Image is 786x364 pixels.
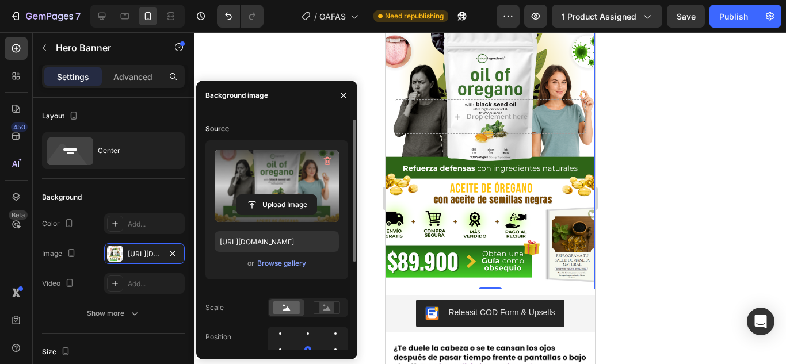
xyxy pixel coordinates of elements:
div: Beta [9,210,28,220]
span: / [314,10,317,22]
p: Advanced [113,71,152,83]
div: Image [42,246,78,262]
div: Open Intercom Messenger [747,308,774,335]
div: Browse gallery [257,258,306,269]
p: Hero Banner [56,41,154,55]
div: Size [42,344,73,360]
div: Show more [87,308,140,319]
div: Video [42,276,77,292]
div: Background [42,192,82,202]
div: Add... [128,219,182,229]
span: GAFAS [319,10,346,22]
div: Undo/Redo [217,5,264,28]
button: 7 [5,5,86,28]
span: Need republishing [385,11,444,21]
iframe: Design area [386,32,595,364]
button: Save [667,5,705,28]
button: Show more [42,303,185,324]
input: https://example.com/image.jpg [215,231,339,252]
button: 1 product assigned [552,5,662,28]
div: Scale [205,302,224,313]
p: 7 [75,9,81,23]
div: Publish [719,10,748,22]
button: Upload Image [236,194,317,215]
div: 450 [11,122,28,132]
button: Publish [709,5,758,28]
div: Add... [128,279,182,289]
span: Save [677,12,696,21]
div: [URL][DOMAIN_NAME] [128,249,161,259]
div: Background image [205,90,268,101]
p: Settings [57,71,89,83]
div: Layout [42,109,81,124]
div: Source [205,124,229,134]
div: Center [98,137,168,164]
div: Color [42,216,76,232]
div: Position [205,332,231,342]
span: 1 product assigned [562,10,636,22]
button: Browse gallery [257,258,307,269]
span: or [247,256,254,270]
